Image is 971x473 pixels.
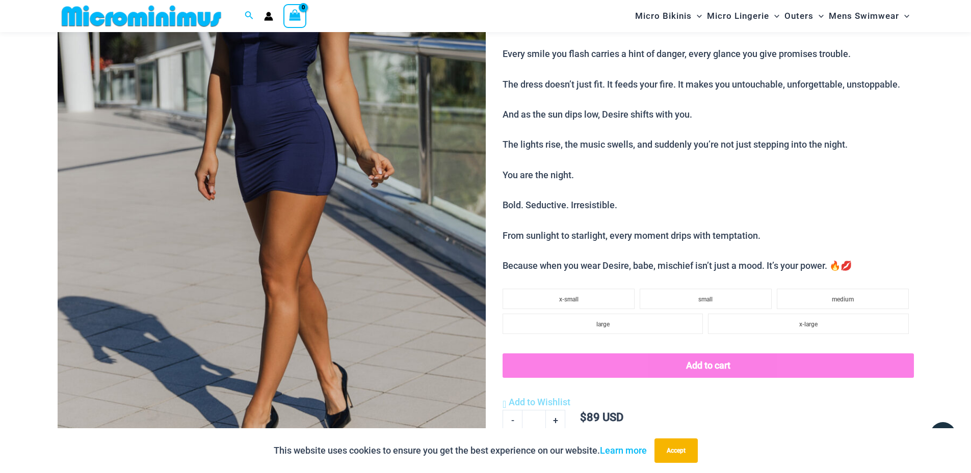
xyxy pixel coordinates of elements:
[777,289,909,309] li: medium
[631,2,914,31] nav: Site Navigation
[704,3,782,29] a: Micro LingerieMenu ToggleMenu Toggle
[503,395,570,410] a: Add to Wishlist
[503,410,522,431] a: -
[784,3,813,29] span: Outers
[708,314,908,334] li: x-large
[58,5,225,27] img: MM SHOP LOGO FLAT
[829,3,899,29] span: Mens Swimwear
[635,3,692,29] span: Micro Bikinis
[559,296,579,303] span: x-small
[813,3,824,29] span: Menu Toggle
[503,289,635,309] li: x-small
[698,296,713,303] span: small
[580,411,587,424] span: $
[707,3,769,29] span: Micro Lingerie
[580,411,623,424] bdi: 89 USD
[899,3,909,29] span: Menu Toggle
[654,438,698,463] button: Accept
[692,3,702,29] span: Menu Toggle
[522,410,546,431] input: Product quantity
[503,353,913,378] button: Add to cart
[640,289,772,309] li: small
[274,443,647,458] p: This website uses cookies to ensure you get the best experience on our website.
[633,3,704,29] a: Micro BikinisMenu ToggleMenu Toggle
[600,445,647,456] a: Learn more
[826,3,912,29] a: Mens SwimwearMenu ToggleMenu Toggle
[503,314,703,334] li: large
[245,10,254,22] a: Search icon link
[283,4,307,27] a: View Shopping Cart, empty
[782,3,826,29] a: OutersMenu ToggleMenu Toggle
[509,397,570,407] span: Add to Wishlist
[264,12,273,21] a: Account icon link
[596,321,610,328] span: large
[769,3,779,29] span: Menu Toggle
[832,296,854,303] span: medium
[799,321,818,328] span: x-large
[546,410,565,431] a: +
